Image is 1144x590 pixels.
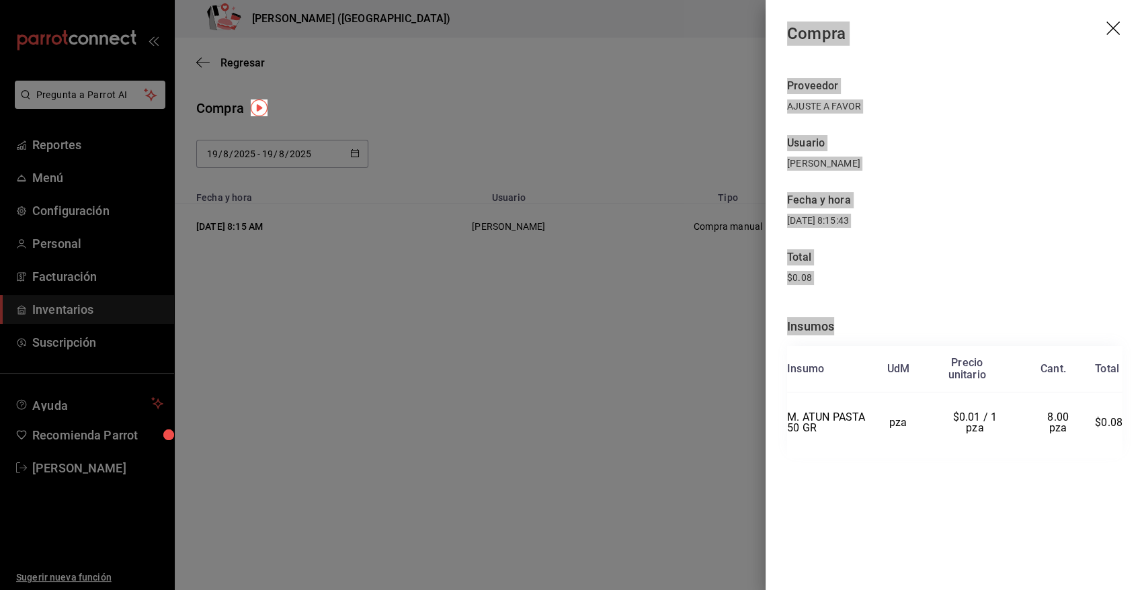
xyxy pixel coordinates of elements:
span: $0.08 [1095,416,1122,429]
td: M. ATUN PASTA 50 GR [787,392,868,453]
div: Insumo [787,363,824,375]
div: Usuario [787,135,1122,151]
div: Total [1095,363,1119,375]
div: Proveedor [787,78,1122,94]
div: AJUSTE A FAVOR [787,99,1122,114]
div: [DATE] 8:15:43 [787,214,955,228]
span: $0.08 [787,272,812,283]
div: Precio unitario [948,357,985,381]
button: drag [1106,22,1122,38]
div: Total [787,249,1122,265]
div: Insumos [787,317,1122,335]
div: Fecha y hora [787,192,955,208]
div: Compra [787,22,846,46]
div: UdM [887,363,909,375]
img: Tooltip marker [251,99,268,116]
span: 8.00 pza [1047,411,1071,434]
div: Cant. [1040,363,1066,375]
div: [PERSON_NAME] [787,157,1122,171]
span: $0.01 / 1 pza [953,411,1000,434]
td: pza [868,392,929,453]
